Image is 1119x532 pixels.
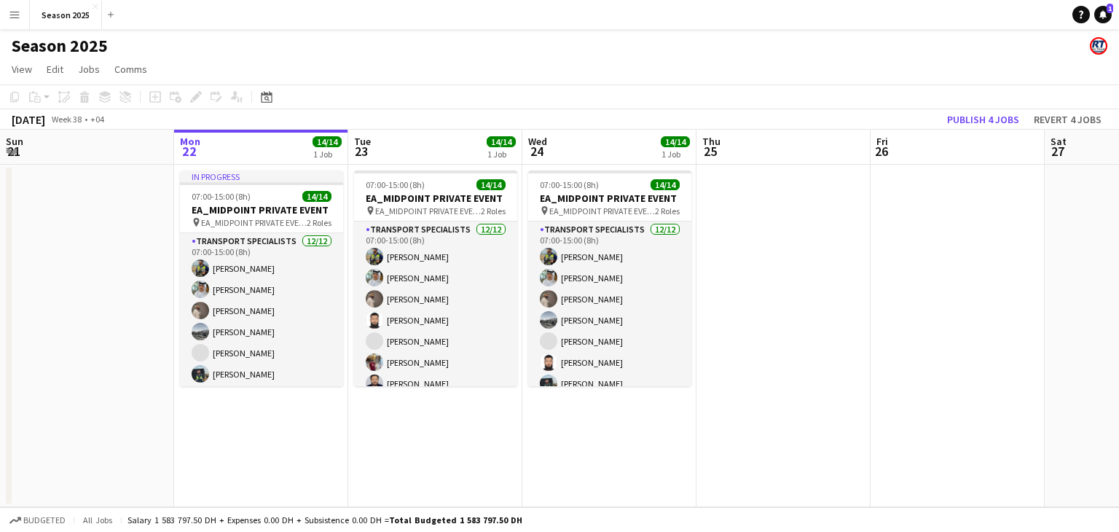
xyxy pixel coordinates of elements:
[651,179,680,190] span: 14/14
[78,63,100,76] span: Jobs
[180,171,343,182] div: In progress
[661,136,690,147] span: 14/14
[354,192,517,205] h3: EA_MIDPOINT PRIVATE EVENT
[700,143,721,160] span: 25
[661,149,689,160] div: 1 Job
[23,515,66,525] span: Budgeted
[876,135,888,148] span: Fri
[874,143,888,160] span: 26
[302,191,331,202] span: 14/14
[354,222,517,508] app-card-role: Transport Specialists12/1207:00-15:00 (8h)[PERSON_NAME][PERSON_NAME][PERSON_NAME][PERSON_NAME][PE...
[1094,6,1112,23] a: 1
[180,203,343,216] h3: EA_MIDPOINT PRIVATE EVENT
[4,143,23,160] span: 21
[476,179,506,190] span: 14/14
[702,135,721,148] span: Thu
[354,171,517,386] app-job-card: 07:00-15:00 (8h)14/14EA_MIDPOINT PRIVATE EVENT EA_MIDPOINT PRIVATE EVENT2 RolesTransport Speciali...
[528,192,691,205] h3: EA_MIDPOINT PRIVATE EVENT
[90,114,104,125] div: +04
[313,149,341,160] div: 1 Job
[526,143,547,160] span: 24
[1048,143,1067,160] span: 27
[72,60,106,79] a: Jobs
[6,60,38,79] a: View
[47,63,63,76] span: Edit
[389,515,522,525] span: Total Budgeted 1 583 797.50 DH
[540,179,599,190] span: 07:00-15:00 (8h)
[352,143,371,160] span: 23
[1107,4,1113,13] span: 1
[487,149,515,160] div: 1 Job
[1028,110,1107,129] button: Revert 4 jobs
[1090,37,1107,55] app-user-avatar: ROAD TRANSIT
[41,60,69,79] a: Edit
[354,135,371,148] span: Tue
[180,171,343,386] app-job-card: In progress07:00-15:00 (8h)14/14EA_MIDPOINT PRIVATE EVENT EA_MIDPOINT PRIVATE EVENT2 RolesTranspo...
[528,135,547,148] span: Wed
[375,206,481,216] span: EA_MIDPOINT PRIVATE EVENT
[6,135,23,148] span: Sun
[178,143,200,160] span: 22
[127,515,522,525] div: Salary 1 583 797.50 DH + Expenses 0.00 DH + Subsistence 0.00 DH =
[12,35,108,57] h1: Season 2025
[366,179,425,190] span: 07:00-15:00 (8h)
[7,512,68,528] button: Budgeted
[192,191,251,202] span: 07:00-15:00 (8h)
[549,206,655,216] span: EA_MIDPOINT PRIVATE EVENT
[114,63,147,76] span: Comms
[109,60,153,79] a: Comms
[48,114,85,125] span: Week 38
[528,171,691,386] app-job-card: 07:00-15:00 (8h)14/14EA_MIDPOINT PRIVATE EVENT EA_MIDPOINT PRIVATE EVENT2 RolesTransport Speciali...
[12,63,32,76] span: View
[12,112,45,127] div: [DATE]
[30,1,102,29] button: Season 2025
[313,136,342,147] span: 14/14
[481,206,506,216] span: 2 Roles
[655,206,680,216] span: 2 Roles
[201,217,307,228] span: EA_MIDPOINT PRIVATE EVENT
[80,515,115,525] span: All jobs
[1051,135,1067,148] span: Sat
[487,136,516,147] span: 14/14
[528,222,691,504] app-card-role: Transport Specialists12/1207:00-15:00 (8h)[PERSON_NAME][PERSON_NAME][PERSON_NAME][PERSON_NAME][PE...
[941,110,1025,129] button: Publish 4 jobs
[180,233,343,515] app-card-role: Transport Specialists12/1207:00-15:00 (8h)[PERSON_NAME][PERSON_NAME][PERSON_NAME][PERSON_NAME][PE...
[307,217,331,228] span: 2 Roles
[180,135,200,148] span: Mon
